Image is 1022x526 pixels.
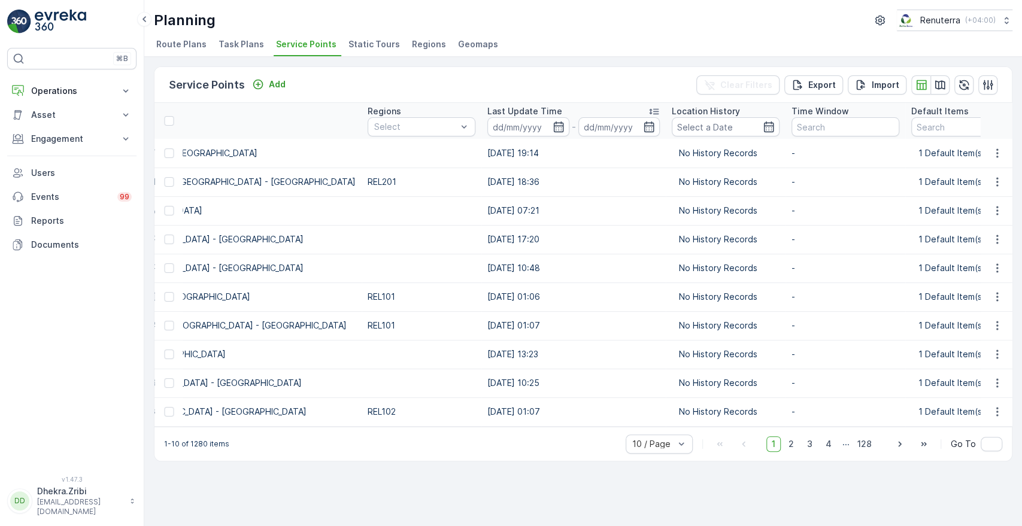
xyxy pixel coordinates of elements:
img: Screenshot_2024-07-26_at_13.33.01.png [897,14,915,27]
p: No History Records [679,233,772,245]
div: Toggle Row Selected [164,206,174,215]
div: Toggle Row Selected [164,378,174,388]
td: REL102 [362,397,481,426]
p: No History Records [679,205,772,217]
div: Toggle Row Selected [164,349,174,359]
div: Toggle Row Selected [164,292,174,302]
button: Export [784,75,843,95]
button: 1 Default Item(s) [911,172,1007,191]
input: dd/mm/yyyy [487,117,569,136]
td: REL101 [362,311,481,340]
a: Events99 [7,185,137,209]
span: 4 [820,436,837,452]
button: 1 Default Item(s) [911,373,1007,393]
p: 1 Default Item(s) [918,291,985,303]
p: 1-10 of 1280 items [164,439,229,449]
td: - [786,397,905,426]
span: Go To [951,438,976,450]
span: 2 [783,436,799,452]
p: Planning [154,11,216,30]
img: logo [7,10,31,34]
div: Toggle Row Selected [164,235,174,244]
p: ... [842,436,850,452]
p: [EMAIL_ADDRESS][DOMAIN_NAME] [37,497,123,516]
p: ⌘B [116,54,128,63]
p: No History Records [679,377,772,389]
p: No History Records [679,176,772,188]
td: - [786,311,905,340]
button: 1 Default Item(s) [911,402,1007,421]
p: Last Update Time [487,105,562,117]
td: REL101 [362,282,481,311]
button: 1 Default Item(s) [911,230,1007,249]
p: No History Records [679,291,772,303]
p: 1 Default Item(s) [918,377,985,389]
td: - [786,369,905,397]
button: DDDhekra.Zribi[EMAIL_ADDRESS][DOMAIN_NAME] [7,485,137,516]
input: Search [791,117,899,136]
p: Add [269,78,286,90]
p: Import [872,79,899,91]
td: [DATE] 01:07 [481,397,666,426]
span: 128 [852,436,877,452]
td: [DATE] 01:07 [481,311,666,340]
td: - [786,225,905,254]
p: No History Records [679,348,772,360]
span: Task Plans [219,38,264,50]
div: Toggle Row Selected [164,177,174,187]
p: Users [31,167,132,179]
p: No History Records [679,320,772,332]
a: Reports [7,209,137,233]
input: Search [911,117,1019,136]
p: Reports [31,215,132,227]
td: [DATE] 07:21 [481,196,666,225]
p: Renuterra [920,14,960,26]
p: Events [31,191,110,203]
p: No History Records [679,147,772,159]
p: Service Points [169,77,245,93]
td: - [786,254,905,282]
p: No History Records [679,262,772,274]
span: 3 [802,436,818,452]
input: dd/mm/yyyy [578,117,660,136]
td: - [786,168,905,196]
p: Regions [368,105,401,117]
span: Regions [412,38,446,50]
div: Toggle Row Selected [164,148,174,158]
button: Operations [7,79,137,103]
td: [DATE] 13:23 [481,340,666,369]
img: logo_light-DOdMpM7g.png [35,10,86,34]
div: Toggle Row Selected [164,263,174,273]
p: Dhekra.Zribi [37,485,123,497]
button: 1 Default Item(s) [911,259,1007,278]
td: [DATE] 10:25 [481,369,666,397]
p: Location History [672,105,740,117]
p: 1 Default Item(s) [918,320,985,332]
span: 1 [766,436,781,452]
span: Static Tours [348,38,400,50]
button: Import [848,75,906,95]
a: Documents [7,233,137,257]
span: Route Plans [156,38,207,50]
p: 1 Default Item(s) [918,147,985,159]
button: Clear Filters [696,75,780,95]
p: 1 Default Item(s) [918,205,985,217]
td: - [786,340,905,369]
p: Clear Filters [720,79,772,91]
button: 1 Default Item(s) [911,287,1007,306]
td: [DATE] 19:14 [481,139,666,168]
button: Renuterra(+04:00) [897,10,1012,31]
p: 99 [120,192,129,202]
td: [DATE] 17:20 [481,225,666,254]
p: Asset [31,109,113,121]
td: - [786,196,905,225]
p: 1 Default Item(s) [918,406,985,418]
p: Operations [31,85,113,97]
p: Export [808,79,836,91]
button: Asset [7,103,137,127]
button: Add [247,77,290,92]
p: ( +04:00 ) [965,16,996,25]
div: DD [10,491,29,510]
button: Engagement [7,127,137,151]
span: Geomaps [458,38,498,50]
